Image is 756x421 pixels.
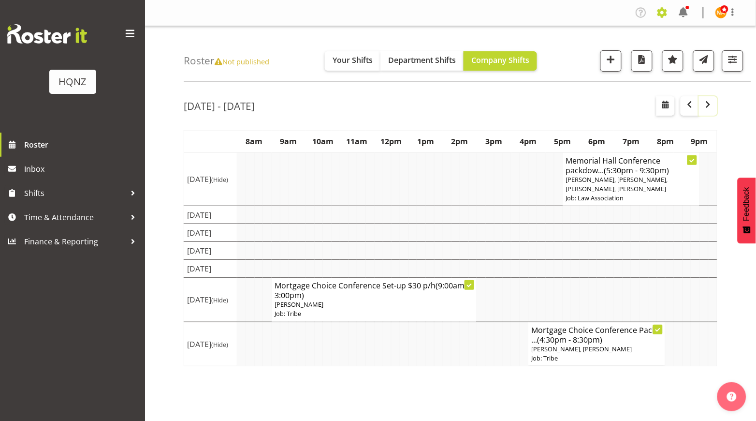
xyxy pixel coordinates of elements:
[184,242,237,260] td: [DATE]
[614,130,648,152] th: 7pm
[184,278,237,322] td: [DATE]
[211,175,228,184] span: (Hide)
[477,130,511,152] th: 3pm
[722,50,743,72] button: Filter Shifts
[546,130,580,152] th: 5pm
[532,354,663,363] p: Job: Tribe
[566,194,697,203] p: Job: Law Association
[532,345,632,353] span: [PERSON_NAME], [PERSON_NAME]
[272,130,306,152] th: 9am
[443,130,477,152] th: 2pm
[464,51,537,71] button: Company Shifts
[24,162,140,176] span: Inbox
[24,186,126,200] span: Shifts
[59,75,87,89] div: HQNZ
[184,224,237,242] td: [DATE]
[306,130,340,152] th: 10am
[237,130,272,152] th: 8am
[662,50,683,72] button: Highlight an important date within the roster.
[211,296,228,304] span: (Hide)
[215,57,269,66] span: Not published
[408,130,443,152] th: 1pm
[511,130,546,152] th: 4pm
[532,325,663,345] h4: Mortgage Choice Conference Pack ...
[24,210,126,225] span: Time & Attendance
[656,96,675,116] button: Select a specific date within the roster.
[693,50,714,72] button: Send a list of all shifts for the selected filtered period to all rostered employees.
[184,206,237,224] td: [DATE]
[325,51,380,71] button: Your Shifts
[566,156,697,175] h4: Memorial Hall Conference packdow...
[648,130,683,152] th: 8pm
[715,7,727,18] img: nickylee-anderson10357.jpg
[184,260,237,278] td: [DATE]
[184,100,255,112] h2: [DATE] - [DATE]
[471,55,529,65] span: Company Shifts
[24,137,140,152] span: Roster
[604,165,669,176] span: (5:30pm - 9:30pm)
[580,130,614,152] th: 6pm
[275,300,323,309] span: [PERSON_NAME]
[7,24,87,44] img: Rosterit website logo
[742,187,751,221] span: Feedback
[374,130,408,152] th: 12pm
[631,50,653,72] button: Download a PDF of the roster according to the set date range.
[333,55,373,65] span: Your Shifts
[275,281,474,300] h4: Mortgage Choice Conference Set-up $30 p/h
[600,50,622,72] button: Add a new shift
[727,392,737,402] img: help-xxl-2.png
[184,55,269,66] h4: Roster
[184,322,237,366] td: [DATE]
[275,280,469,301] span: (9:00am - 3:00pm)
[184,152,237,206] td: [DATE]
[388,55,456,65] span: Department Shifts
[683,130,717,152] th: 9pm
[538,334,603,345] span: (4:30pm - 8:30pm)
[380,51,464,71] button: Department Shifts
[340,130,374,152] th: 11am
[738,178,756,243] button: Feedback - Show survey
[24,234,126,249] span: Finance & Reporting
[275,309,474,318] p: Job: Tribe
[566,175,668,193] span: [PERSON_NAME], [PERSON_NAME], [PERSON_NAME], [PERSON_NAME]
[211,340,228,349] span: (Hide)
